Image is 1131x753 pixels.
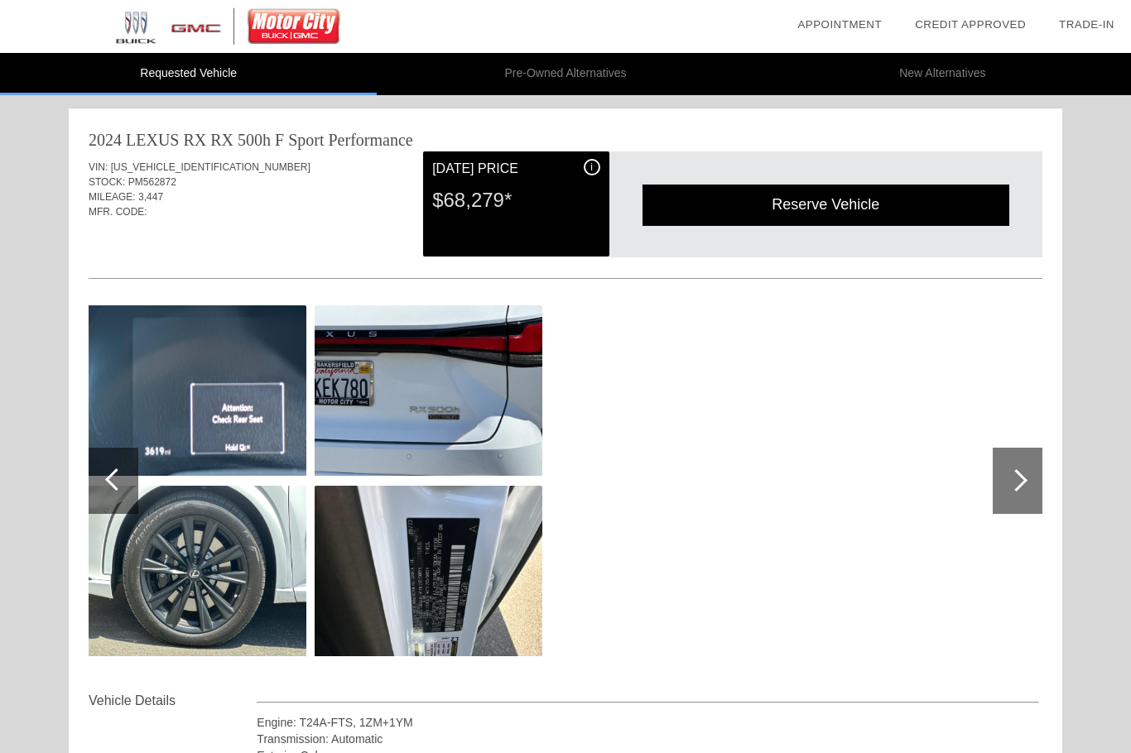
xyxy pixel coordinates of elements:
[111,161,310,173] span: [US_VEHICLE_IDENTIFICATION_NUMBER]
[432,159,599,179] div: [DATE] Price
[210,128,412,151] div: RX 500h F Sport Performance
[89,691,257,711] div: Vehicle Details
[89,176,125,188] span: STOCK:
[89,229,1042,256] div: Quoted on [DATE] 2:46:25 PM
[89,206,147,218] span: MFR. CODE:
[89,128,206,151] div: 2024 LEXUS RX
[89,191,136,203] span: MILEAGE:
[138,191,163,203] span: 3,447
[79,305,306,476] img: 07d0069176a9f44c3f9a46366eb4aab2x.jpg
[377,53,753,95] li: Pre-Owned Alternatives
[257,714,1039,731] div: Engine: T24A-FTS, 1ZM+1YM
[128,176,176,188] span: PM562872
[89,161,108,173] span: VIN:
[79,486,306,656] img: 95b36eb87a93a6ae9fb02437461436c1x.jpg
[754,53,1131,95] li: New Alternatives
[643,185,1009,225] div: Reserve Vehicle
[1059,18,1114,31] a: Trade-In
[257,731,1039,747] div: Transmission: Automatic
[315,486,542,656] img: 632356fd8ebf07f5692889498a729e94x.jpg
[315,305,542,476] img: 730697e5fd8b08580b244510ad64b173x.jpg
[797,18,882,31] a: Appointment
[432,179,599,222] div: $68,279*
[915,18,1026,31] a: Credit Approved
[590,161,593,173] span: i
